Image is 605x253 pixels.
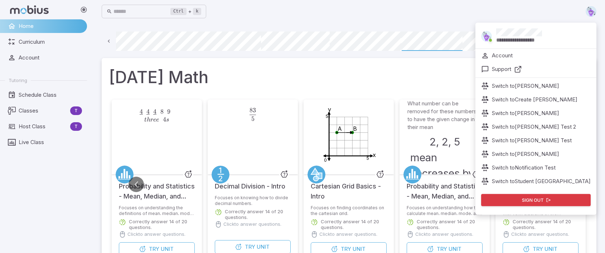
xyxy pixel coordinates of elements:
p: Switch to [PERSON_NAME] [492,109,559,117]
kbd: k [193,8,201,15]
span: Unit [353,245,366,253]
p: Focuses on understanding the definitions of mean, median, mode, and range. [119,205,195,215]
kbd: Ctrl [170,8,187,15]
span: t [144,117,147,123]
p: Switch to Create [PERSON_NAME] [492,96,577,104]
text: 0 [324,157,327,163]
span: 4 [163,116,166,123]
p: Click to answer questions. [511,231,569,238]
a: Statistics [403,166,421,183]
span: Unit [257,243,270,251]
a: Fractions/Decimals [212,166,229,183]
span: Account [19,54,82,62]
span: Unit [544,245,557,253]
span: ree [150,117,159,123]
p: Correctly answer 14 of 20 questions. [225,209,291,220]
p: Click to answer questions. [127,231,185,238]
span: T [70,123,82,130]
text: A [338,125,342,132]
span: Host Class [19,123,67,130]
text: 5 [326,114,328,119]
img: pentagon.svg [586,6,596,17]
p: Focuses on knowing how to divide decimal numbers. [215,195,291,205]
span: ​ [256,108,257,116]
span: 4 [140,108,143,115]
span: Curriculum [19,38,82,46]
p: Support [492,65,511,73]
span: Unit [449,245,461,253]
span: 8 [160,108,164,115]
span: Try [533,245,543,253]
span: T [70,107,82,114]
a: Statistics [116,166,134,183]
p: Correctly answer 14 of 20 questions. [417,219,483,230]
span: Home [19,22,82,30]
text: x [373,151,376,158]
text: 5 [367,156,369,161]
span: Try [437,245,447,253]
span: Unit [161,245,174,253]
p: Click to answer questions. [415,231,473,238]
span: 4 [153,108,156,115]
p: Switch to [PERSON_NAME] [492,82,559,90]
h3: mean decreases by 1 [410,150,479,197]
span: Tutoring [9,77,27,83]
p: Focuses on understanding how to calculate mean, median, mode, and range. [407,205,483,215]
p: Correctly answer 14 of 20 questions. [129,219,195,230]
span: s [166,117,169,123]
h1: [DATE] Math [109,65,589,90]
span: 9 [167,108,170,115]
p: Correctly answer 14 of 20 questions. [321,219,387,230]
span: Live Class [19,138,82,146]
span: Try [341,245,351,253]
div: + [170,7,201,16]
p: Switch to [PERSON_NAME] [492,150,559,158]
p: Switch to Student [GEOGRAPHIC_DATA] [492,177,591,185]
h3: 2, 2, 5 [430,134,460,150]
span: 4 [146,108,150,115]
p: Correctly answer 14 of 20 questions. [513,219,579,230]
p: Switch to Notification Test [492,164,556,172]
span: h [147,117,150,123]
text: B [353,125,357,132]
p: Account [492,52,513,59]
p: Click to answer questions. [223,221,281,228]
h5: Probability and Statistics - Mean, Median, and Mode - Intro [119,174,195,201]
h5: Decimal Division - Intro [215,174,285,191]
img: pentagon.svg [481,31,492,42]
button: Go to previous slide [129,177,144,192]
a: Geometry 2D [308,166,325,183]
p: What number can be removed for these numbers to have the given change in their mean [407,100,482,131]
span: 5 [251,115,255,123]
h5: Probability and Statistics - Mean, Median, and Mode - Practice [407,174,483,201]
p: Focuses on matering to working with Venn diagrams of the factorization of up to three numbers. [503,205,579,215]
p: Switch to [PERSON_NAME] Test 2 [492,123,576,131]
text: y [328,106,331,113]
span: Try [149,245,159,253]
span: 83 [250,106,256,114]
span: Try [245,243,255,251]
button: Sign out [481,194,591,206]
p: Focuses on finding coordinates on the cartesian grid. [311,205,387,215]
p: Click to answer questions. [319,231,377,238]
h5: Cartesian Grid Basics - Intro [311,174,387,201]
span: ​ [156,109,157,114]
span: Classes [19,107,67,115]
span: Schedule Class [19,91,82,99]
p: Switch to [PERSON_NAME] Test [492,137,572,144]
